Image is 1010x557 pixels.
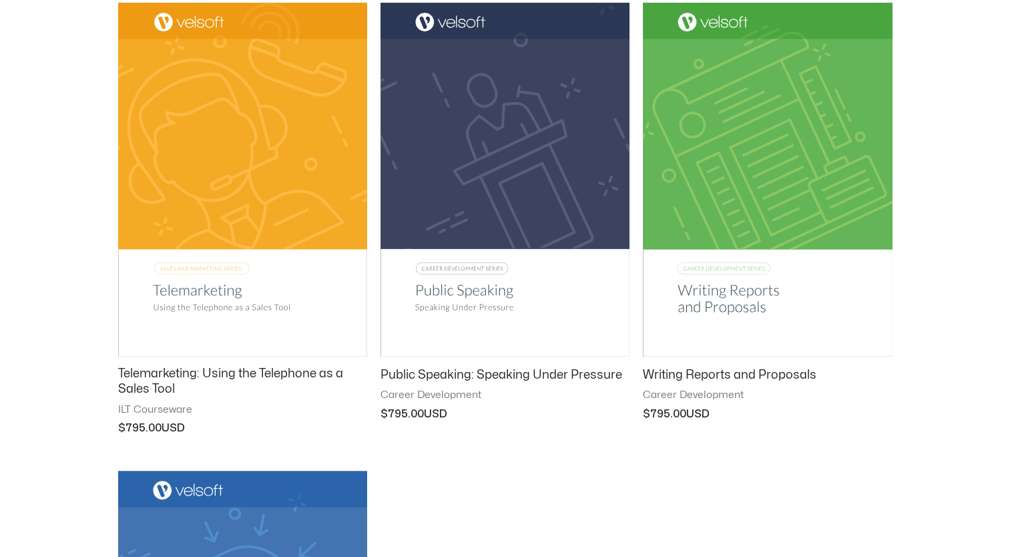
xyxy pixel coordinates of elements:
span: Career Development [643,389,892,402]
a: Writing Reports and Proposals [643,367,892,389]
span: ILT Courseware [118,403,367,417]
bdi: 795.00 [118,423,162,433]
img: Public Speaking: Speaking Under Pressure [381,3,629,356]
bdi: 795.00 [643,409,686,419]
bdi: 795.00 [381,409,424,419]
h2: Telemarketing: Using the Telephone as a Sales Tool [118,366,367,397]
img: Writing Reports and Proposals [643,3,892,357]
span: Career Development [381,389,629,402]
h2: Public Speaking: Speaking Under Pressure [381,367,629,383]
a: Telemarketing: Using the Telephone as a Sales Tool [118,366,367,403]
span: $ [118,423,125,433]
span: $ [643,409,650,419]
h2: Writing Reports and Proposals [643,367,892,383]
span: $ [381,409,388,419]
img: telemarketing course [118,3,367,356]
a: Public Speaking: Speaking Under Pressure [381,367,629,389]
